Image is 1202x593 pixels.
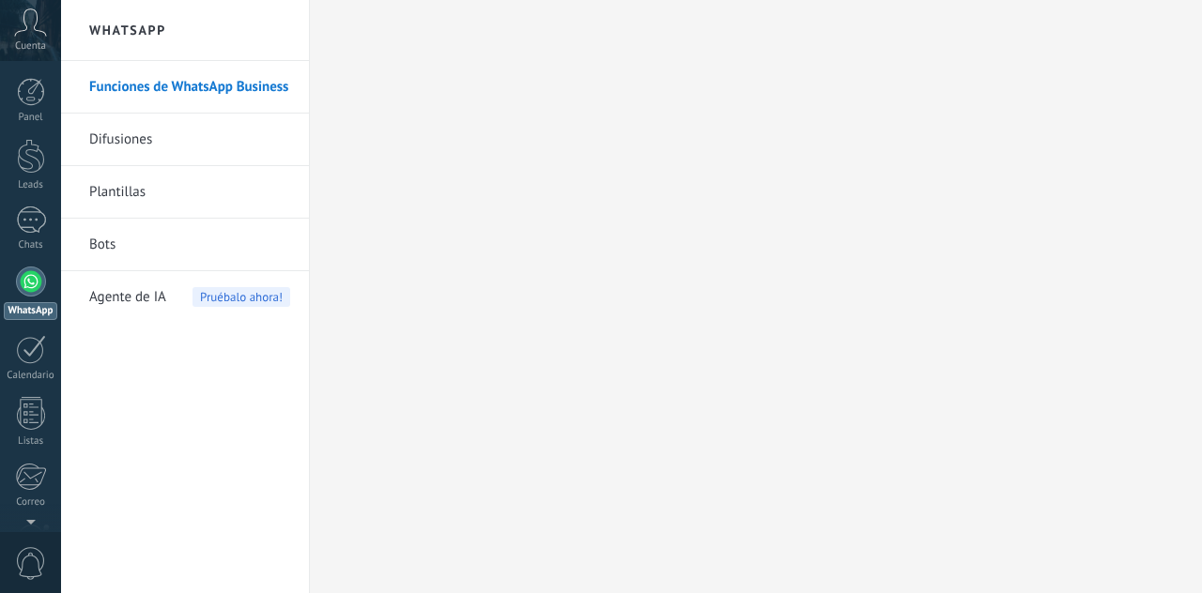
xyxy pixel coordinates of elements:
[61,166,309,219] li: Plantillas
[61,271,309,323] li: Agente de IA
[4,239,58,251] div: Chats
[89,219,290,271] a: Bots
[61,219,309,271] li: Bots
[89,271,290,324] a: Agente de IAPruébalo ahora!
[89,114,290,166] a: Difusiones
[4,370,58,382] div: Calendario
[4,302,57,320] div: WhatsApp
[15,40,46,53] span: Cuenta
[61,61,309,114] li: Funciones de WhatsApp Business
[4,435,58,448] div: Listas
[61,114,309,166] li: Difusiones
[4,112,58,124] div: Panel
[89,61,290,114] a: Funciones de WhatsApp Business
[89,166,290,219] a: Plantillas
[89,271,166,324] span: Agente de IA
[4,179,58,191] div: Leads
[4,496,58,509] div: Correo
[193,287,290,307] span: Pruébalo ahora!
